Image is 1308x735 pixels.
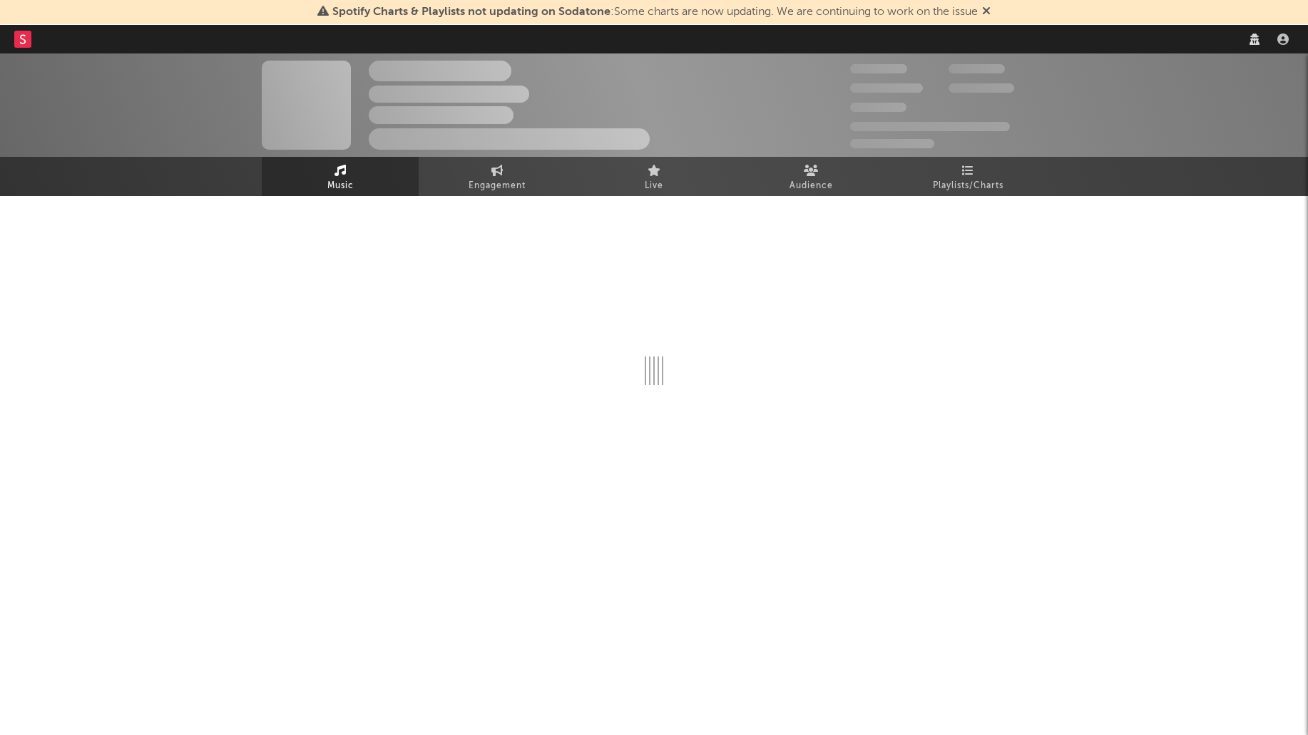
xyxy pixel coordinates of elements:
[332,6,610,18] span: Spotify Charts & Playlists not updating on Sodatone
[850,139,934,148] span: Jump Score: 85.0
[790,178,833,195] span: Audience
[850,103,906,112] span: 100.000
[850,122,1010,131] span: 50.000.000 Monthly Listeners
[576,157,732,196] a: Live
[933,178,1003,195] span: Playlists/Charts
[850,83,923,93] span: 50.000.000
[327,178,354,195] span: Music
[949,64,1005,73] span: 100.000
[732,157,889,196] a: Audience
[419,157,576,196] a: Engagement
[982,6,991,18] span: Dismiss
[332,6,978,18] span: : Some charts are now updating. We are continuing to work on the issue
[469,178,526,195] span: Engagement
[850,64,907,73] span: 300.000
[645,178,663,195] span: Live
[262,157,419,196] a: Music
[889,157,1046,196] a: Playlists/Charts
[949,83,1014,93] span: 1.000.000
